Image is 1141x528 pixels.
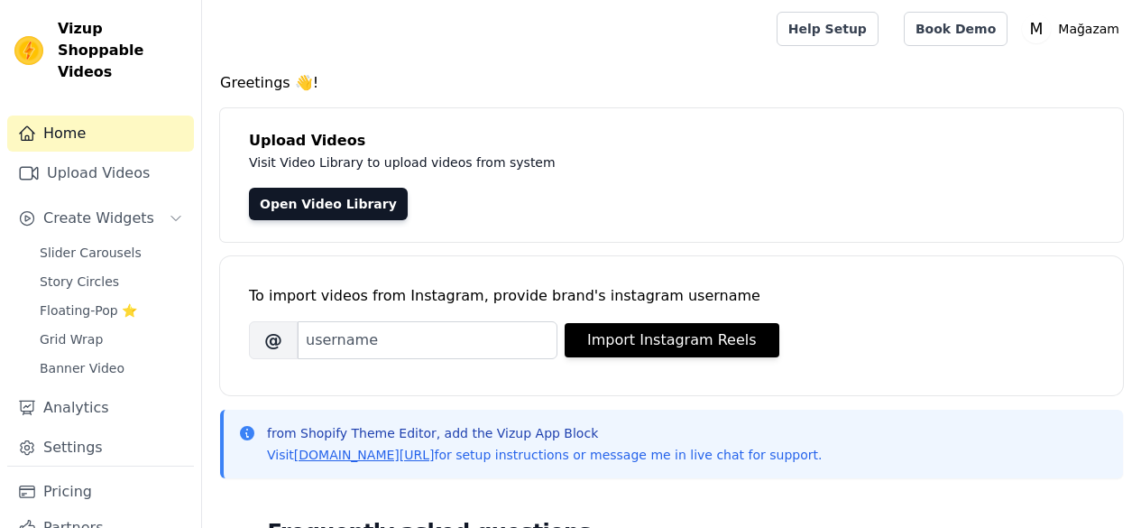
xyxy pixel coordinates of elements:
[249,188,408,220] a: Open Video Library
[29,327,194,352] a: Grid Wrap
[267,424,822,442] p: from Shopify Theme Editor, add the Vizup App Block
[7,390,194,426] a: Analytics
[1022,13,1127,45] button: M Mağazam
[7,200,194,236] button: Create Widgets
[40,359,124,377] span: Banner Video
[904,12,1008,46] a: Book Demo
[267,446,822,464] p: Visit for setup instructions or message me in live chat for support.
[40,273,119,291] span: Story Circles
[40,244,142,262] span: Slider Carousels
[249,130,1094,152] h4: Upload Videos
[7,116,194,152] a: Home
[29,240,194,265] a: Slider Carousels
[294,448,435,462] a: [DOMAIN_NAME][URL]
[29,298,194,323] a: Floating-Pop ⭐
[298,321,557,359] input: username
[29,269,194,294] a: Story Circles
[14,36,43,65] img: Vizup
[7,430,194,466] a: Settings
[777,12,879,46] a: Help Setup
[7,474,194,510] a: Pricing
[7,155,194,191] a: Upload Videos
[29,356,194,381] a: Banner Video
[249,321,298,359] span: @
[1030,20,1044,38] text: M
[40,301,137,320] span: Floating-Pop ⭐
[249,152,1057,173] p: Visit Video Library to upload videos from system
[565,323,779,357] button: Import Instagram Reels
[220,72,1123,94] h4: Greetings 👋!
[40,330,103,348] span: Grid Wrap
[58,18,187,83] span: Vizup Shoppable Videos
[1051,13,1127,45] p: Mağazam
[249,285,1094,307] div: To import videos from Instagram, provide brand's instagram username
[43,208,154,229] span: Create Widgets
